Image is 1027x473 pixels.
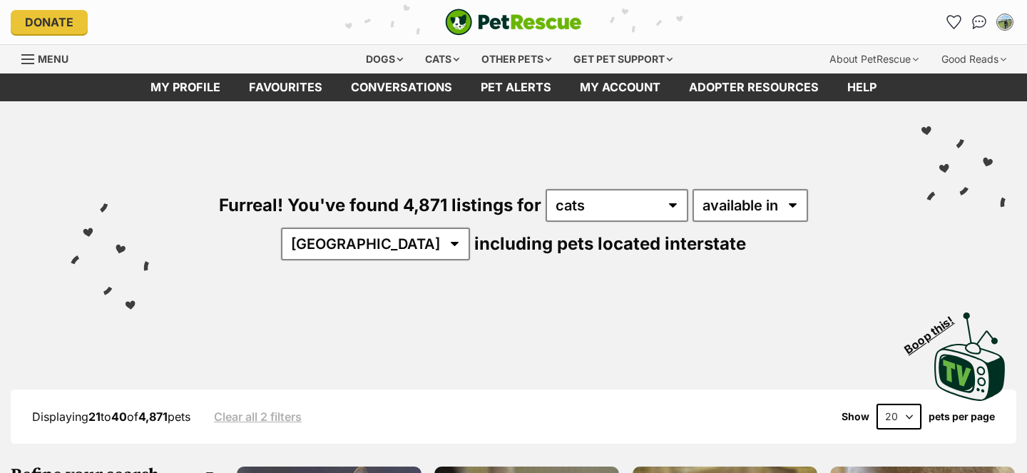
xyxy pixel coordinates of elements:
a: Clear all 2 filters [214,410,302,423]
img: chat-41dd97257d64d25036548639549fe6c8038ab92f7586957e7f3b1b290dea8141.svg [972,15,987,29]
a: Adopter resources [675,73,833,101]
a: My profile [136,73,235,101]
div: About PetRescue [819,45,929,73]
a: Boop this! [934,300,1006,404]
a: My account [566,73,675,101]
div: Cats [415,45,469,73]
span: Displaying to of pets [32,410,190,424]
strong: 21 [88,410,101,424]
span: Menu [38,53,68,65]
span: Furreal! You've found 4,871 listings for [219,195,541,215]
a: conversations [337,73,466,101]
span: Boop this! [902,305,968,356]
a: Help [833,73,891,101]
img: PetRescue TV logo [934,312,1006,401]
strong: 4,871 [138,410,168,424]
a: Conversations [968,11,991,34]
a: Favourites [942,11,965,34]
div: Get pet support [563,45,683,73]
img: logo-cat-932fe2b9b8326f06289b0f2fb663e598f794de774fb13d1741a6617ecf9a85b4.svg [445,9,582,36]
span: Show [842,411,869,422]
ul: Account quick links [942,11,1016,34]
span: including pets located interstate [474,233,746,254]
a: Menu [21,45,78,71]
a: Pet alerts [466,73,566,101]
label: pets per page [929,411,995,422]
img: May Pham profile pic [998,15,1012,29]
a: Favourites [235,73,337,101]
button: My account [993,11,1016,34]
div: Good Reads [931,45,1016,73]
div: Dogs [356,45,413,73]
a: Donate [11,10,88,34]
div: Other pets [471,45,561,73]
strong: 40 [111,410,127,424]
a: PetRescue [445,9,582,36]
